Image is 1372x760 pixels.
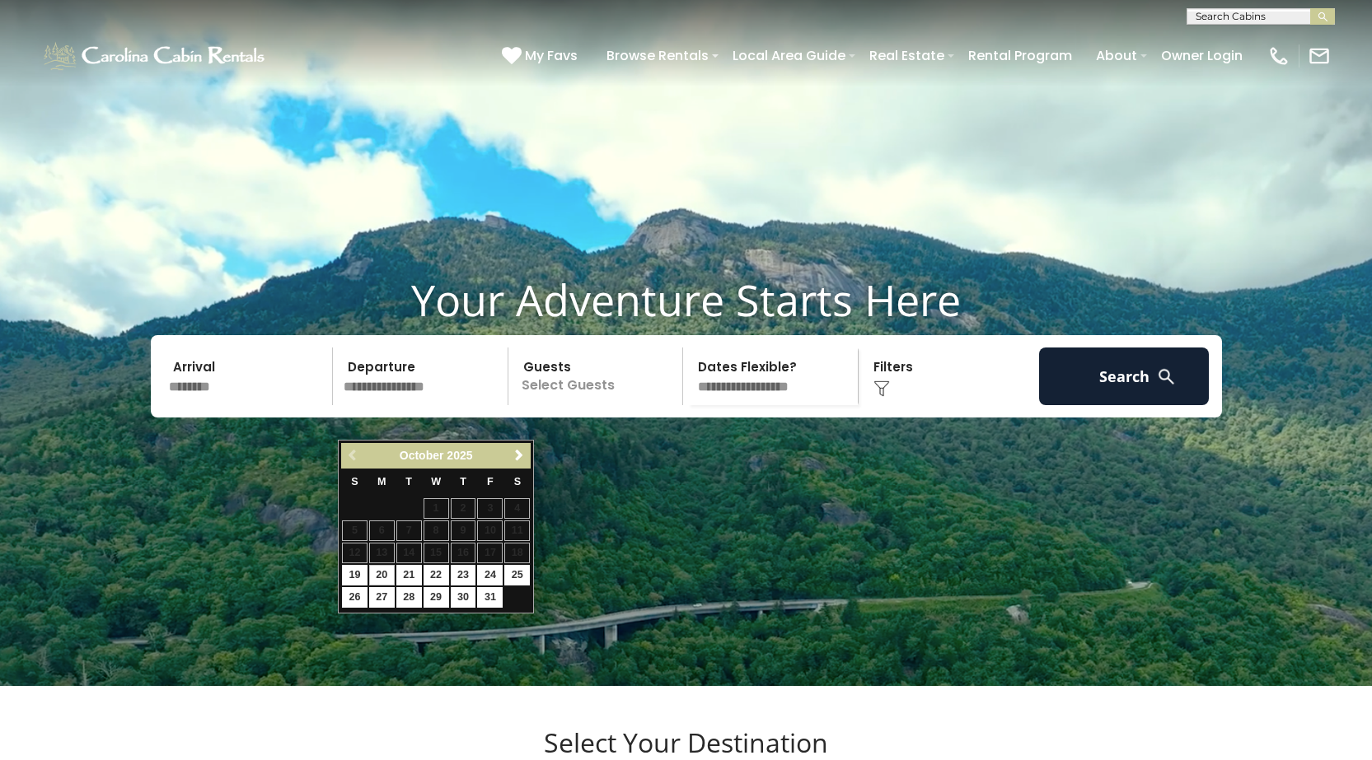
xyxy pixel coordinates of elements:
a: About [1088,41,1145,70]
a: 25 [504,565,530,585]
a: 31 [477,587,503,608]
img: phone-regular-white.png [1267,44,1290,68]
a: 23 [451,565,476,585]
a: 26 [342,587,368,608]
img: search-regular-white.png [1156,366,1177,387]
span: Sunday [351,476,358,487]
a: 30 [451,587,476,608]
a: 19 [342,565,368,585]
a: 28 [396,587,422,608]
span: Thursday [460,476,466,487]
a: 29 [424,587,449,608]
button: Search [1039,347,1210,405]
a: Browse Rentals [598,41,717,70]
a: Real Estate [861,41,953,70]
a: 24 [477,565,503,585]
span: Saturday [514,476,521,487]
span: Friday [487,476,494,487]
a: 22 [424,565,449,585]
span: October [400,449,444,462]
p: Select Guests [513,347,683,405]
span: My Favs [525,45,578,66]
a: My Favs [502,45,582,67]
h1: Your Adventure Starts Here [12,274,1360,325]
a: Local Area Guide [724,41,854,70]
span: Tuesday [405,476,412,487]
span: 2025 [447,449,472,462]
a: 27 [369,587,395,608]
a: Next [508,445,529,466]
img: filter--v1.png [873,380,890,397]
a: Rental Program [960,41,1080,70]
img: mail-regular-white.png [1308,44,1331,68]
a: 21 [396,565,422,585]
a: Owner Login [1153,41,1251,70]
span: Monday [377,476,386,487]
a: 20 [369,565,395,585]
span: Next [513,449,526,462]
img: White-1-1-2.png [41,40,269,72]
span: Wednesday [431,476,441,487]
